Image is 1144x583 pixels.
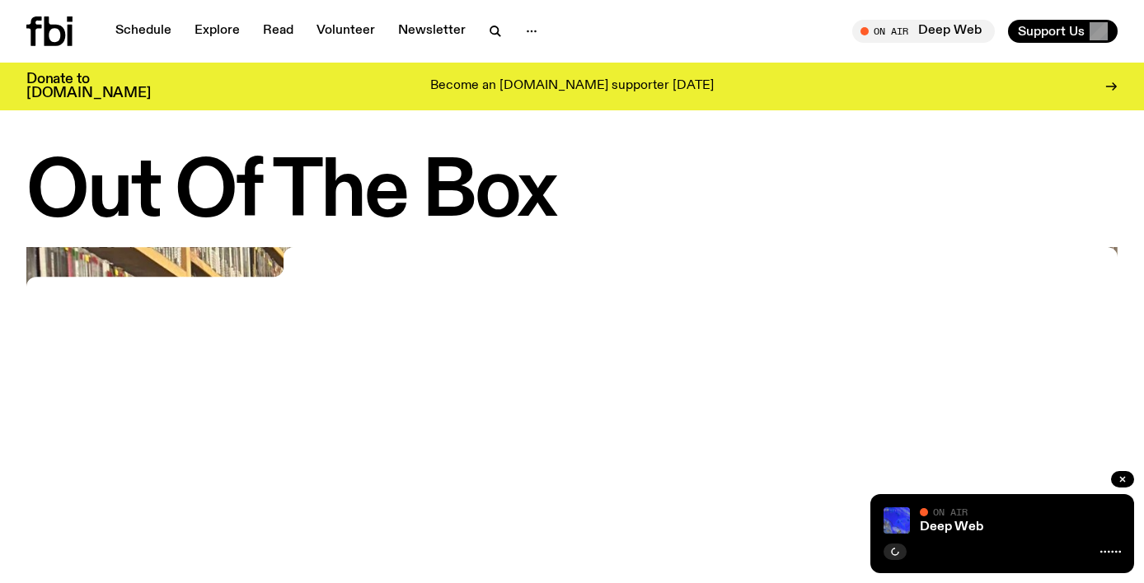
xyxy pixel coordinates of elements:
a: Volunteer [307,20,385,43]
p: Become an [DOMAIN_NAME] supporter [DATE] [430,79,714,94]
button: Support Us [1008,20,1118,43]
a: Read [253,20,303,43]
a: Schedule [105,20,181,43]
h1: Out Of The Box [26,156,1118,231]
button: On AirDeep Web [852,20,995,43]
span: Support Us [1018,24,1085,39]
img: An abstract artwork, in bright blue with amorphous shapes, illustrated shimmers and small drawn c... [884,507,910,534]
a: Explore [185,20,250,43]
a: Newsletter [388,20,476,43]
span: On Air [933,506,968,517]
h3: Donate to [DOMAIN_NAME] [26,72,151,100]
a: Deep Web [920,520,983,534]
